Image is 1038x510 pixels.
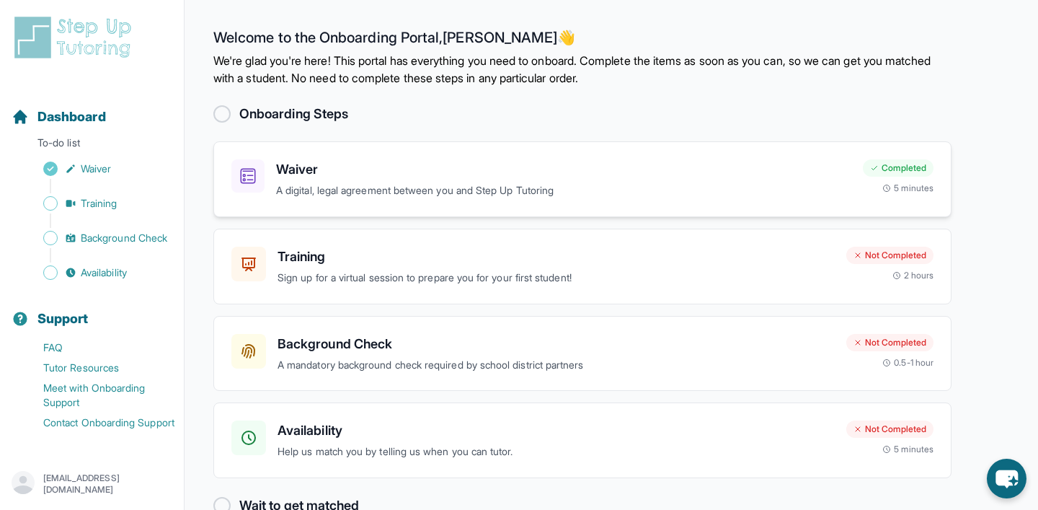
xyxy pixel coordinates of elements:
[81,196,117,211] span: Training
[863,159,933,177] div: Completed
[213,29,951,52] h2: Welcome to the Onboarding Portal, [PERSON_NAME] 👋
[12,471,172,497] button: [EMAIL_ADDRESS][DOMAIN_NAME]
[846,334,933,351] div: Not Completed
[278,247,835,267] h3: Training
[6,286,178,335] button: Support
[276,159,851,180] h3: Waiver
[12,413,184,433] a: Contact Onboarding Support
[213,141,951,217] a: WaiverA digital, legal agreement between you and Step Up TutoringCompleted5 minutes
[37,309,89,329] span: Support
[12,159,184,179] a: Waiver
[81,162,111,176] span: Waiver
[6,136,178,156] p: To-do list
[12,358,184,378] a: Tutor Resources
[43,472,172,496] p: [EMAIL_ADDRESS][DOMAIN_NAME]
[278,334,835,354] h3: Background Check
[12,338,184,358] a: FAQ
[278,421,835,441] h3: Availability
[892,270,934,281] div: 2 hours
[239,104,348,124] h2: Onboarding Steps
[846,247,933,264] div: Not Completed
[81,265,127,280] span: Availability
[213,52,951,87] p: We're glad you're here! This portal has everything you need to onboard. Complete the items as soo...
[12,263,184,283] a: Availability
[278,444,835,460] p: Help us match you by telling us when you can tutor.
[278,270,835,286] p: Sign up for a virtual session to prepare you for your first student!
[12,193,184,214] a: Training
[213,229,951,304] a: TrainingSign up for a virtual session to prepare you for your first student!Not Completed2 hours
[6,84,178,133] button: Dashboard
[37,107,106,127] span: Dashboard
[278,357,835,374] p: A mandatory background check required by school district partners
[12,107,106,127] a: Dashboard
[81,231,167,245] span: Background Check
[276,183,851,199] p: A digital, legal agreement between you and Step Up Tutoring
[882,444,933,455] div: 5 minutes
[213,403,951,478] a: AvailabilityHelp us match you by telling us when you can tutor.Not Completed5 minutes
[12,14,140,61] img: logo
[882,357,933,369] div: 0.5-1 hour
[987,459,1026,498] button: chat-button
[12,378,184,413] a: Meet with Onboarding Support
[12,228,184,248] a: Background Check
[882,183,933,194] div: 5 minutes
[213,316,951,392] a: Background CheckA mandatory background check required by school district partnersNot Completed0.5...
[846,421,933,438] div: Not Completed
